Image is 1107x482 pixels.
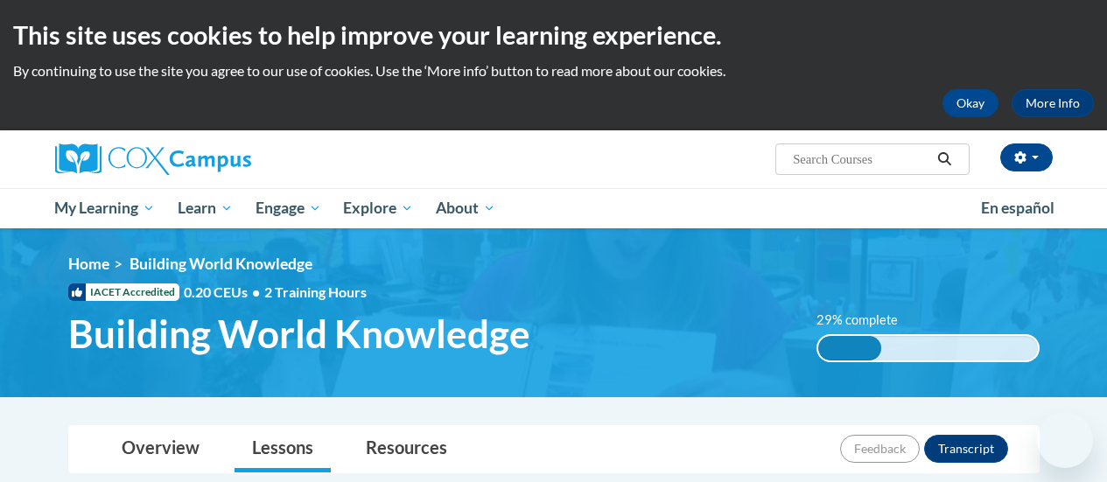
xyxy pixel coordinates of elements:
span: Building World Knowledge [130,255,312,273]
div: 29% complete [818,336,882,360]
a: Resources [348,426,465,472]
button: Transcript [924,435,1008,463]
a: Overview [104,426,217,472]
input: Search Courses [791,149,931,170]
p: By continuing to use the site you agree to our use of cookies. Use the ‘More info’ button to read... [13,61,1094,80]
span: Explore [343,198,413,219]
a: About [424,188,507,228]
label: 29% complete [816,311,917,330]
iframe: Button to launch messaging window [1037,412,1093,468]
a: Cox Campus [55,143,370,175]
h2: This site uses cookies to help improve your learning experience. [13,17,1094,52]
span: Engage [256,198,321,219]
span: 2 Training Hours [264,283,367,300]
span: 0.20 CEUs [184,283,264,302]
a: More Info [1012,89,1094,117]
span: Learn [178,198,233,219]
span: About [436,198,495,219]
a: Home [68,255,109,273]
button: Feedback [840,435,920,463]
a: Learn [166,188,244,228]
span: My Learning [54,198,155,219]
a: Lessons [235,426,331,472]
img: Cox Campus [55,143,251,175]
a: En español [970,190,1066,227]
button: Search [931,149,957,170]
span: En español [981,199,1054,217]
button: Okay [942,89,998,117]
span: Building World Knowledge [68,311,530,357]
div: Main menu [42,188,1066,228]
a: Engage [244,188,333,228]
span: IACET Accredited [68,283,179,301]
button: Account Settings [1000,143,1053,171]
a: My Learning [44,188,167,228]
span: • [252,283,260,300]
a: Explore [332,188,424,228]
